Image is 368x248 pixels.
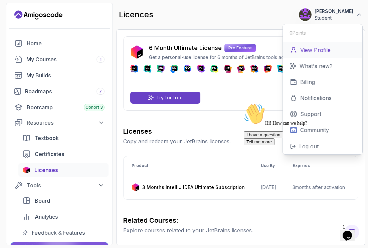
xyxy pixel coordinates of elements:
[18,163,109,177] a: licenses
[123,127,358,136] h3: Licenses
[315,8,353,15] p: [PERSON_NAME]
[26,71,105,79] div: My Builds
[85,105,103,110] span: Cohort 3
[18,210,109,223] a: analytics
[18,147,109,161] a: certificates
[22,167,30,173] img: jetbrains icon
[123,226,358,234] p: Explore courses related to your JetBrains licenses.
[123,137,358,145] p: Copy and redeem your JetBrains licenses.
[14,10,62,20] a: Landing page
[300,46,331,54] p: View Profile
[130,45,144,59] img: jetbrains icon
[35,197,50,205] span: Board
[283,42,362,58] a: View Profile
[300,78,315,86] p: Billing
[25,87,105,95] div: Roadmaps
[283,58,362,74] a: What's new?
[34,166,58,174] span: Licenses
[27,103,105,111] div: Bootcamp
[224,44,256,52] p: Pro Feature
[18,194,109,207] a: board
[241,101,361,218] iframe: chat widget
[3,38,33,45] button: Tell me more
[99,89,102,94] span: 7
[283,74,362,90] a: Billing
[119,9,153,20] h2: licences
[283,90,362,106] a: Notifications
[299,8,363,21] button: user profile image[PERSON_NAME]Student
[18,226,109,239] a: feedback
[35,150,64,158] span: Certificates
[299,8,312,21] img: user profile image
[35,213,58,221] span: Analytics
[123,216,358,225] h3: Related Courses:
[149,43,222,53] p: 6 Month Ultimate License
[149,54,295,61] p: Get a personal-use license for 6 months of JetBrains tools access.
[300,62,333,70] p: What's new?
[18,131,109,145] a: textbook
[3,20,66,25] span: Hi! How can we help?
[26,55,105,63] div: My Courses
[32,229,85,237] span: Feedback & Features
[340,221,361,241] iframe: chat widget
[124,156,253,175] th: Product
[156,94,183,101] p: Try for free
[10,117,109,129] button: Resources
[100,57,102,62] span: 1
[290,30,306,36] p: 0 Points
[10,179,109,191] button: Tools
[3,3,123,45] div: 👋Hi! How can we help?I have a questionTell me more
[27,39,105,47] div: Home
[130,92,200,104] a: Try for free
[10,85,109,98] a: roadmaps
[10,37,109,50] a: home
[132,183,140,191] img: jetbrains icon
[142,184,245,191] p: 3 Months IntelliJ IDEA Ultimate Subscription
[10,53,109,66] a: courses
[27,181,105,189] div: Tools
[10,69,109,82] a: builds
[3,3,24,24] img: :wave:
[3,31,42,38] button: I have a question
[10,101,109,114] a: bootcamp
[315,15,353,21] p: Student
[300,94,332,102] p: Notifications
[34,134,59,142] span: Textbook
[27,119,105,127] div: Resources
